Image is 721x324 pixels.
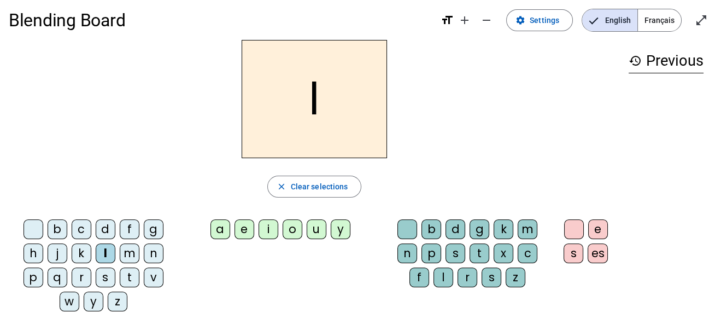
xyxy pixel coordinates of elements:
[515,15,525,25] mat-icon: settings
[476,9,497,31] button: Decrease font size
[331,219,350,239] div: y
[120,219,139,239] div: f
[530,14,559,27] span: Settings
[96,268,115,287] div: s
[446,219,465,239] div: d
[506,268,525,287] div: z
[72,268,91,287] div: r
[582,9,682,32] mat-button-toggle-group: Language selection
[242,40,387,158] h2: l
[24,268,43,287] div: p
[144,219,163,239] div: g
[120,268,139,287] div: t
[235,219,254,239] div: e
[48,244,67,263] div: j
[210,219,230,239] div: a
[48,219,67,239] div: b
[84,292,103,311] div: y
[494,219,513,239] div: k
[441,14,454,27] mat-icon: format_size
[72,219,91,239] div: c
[564,244,583,263] div: s
[96,244,115,263] div: l
[494,244,513,263] div: x
[283,219,302,239] div: o
[582,9,637,31] span: English
[695,14,708,27] mat-icon: open_in_full
[144,244,163,263] div: n
[144,268,163,287] div: v
[421,244,441,263] div: p
[397,244,417,263] div: n
[588,219,608,239] div: e
[48,268,67,287] div: q
[433,268,453,287] div: l
[421,219,441,239] div: b
[506,9,573,31] button: Settings
[259,219,278,239] div: i
[458,14,471,27] mat-icon: add
[629,54,642,67] mat-icon: history
[291,180,348,193] span: Clear selections
[9,3,432,38] h1: Blending Board
[454,9,476,31] button: Increase font size
[458,268,477,287] div: r
[307,219,326,239] div: u
[60,292,79,311] div: w
[277,182,286,192] mat-icon: close
[267,176,362,198] button: Clear selections
[480,14,493,27] mat-icon: remove
[629,49,704,73] h3: Previous
[470,244,489,263] div: t
[518,244,537,263] div: c
[120,244,139,263] div: m
[96,219,115,239] div: d
[24,244,43,263] div: h
[690,9,712,31] button: Enter full screen
[470,219,489,239] div: g
[409,268,429,287] div: f
[72,244,91,263] div: k
[482,268,501,287] div: s
[446,244,465,263] div: s
[108,292,127,311] div: z
[518,219,537,239] div: m
[588,244,608,263] div: es
[638,9,681,31] span: Français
